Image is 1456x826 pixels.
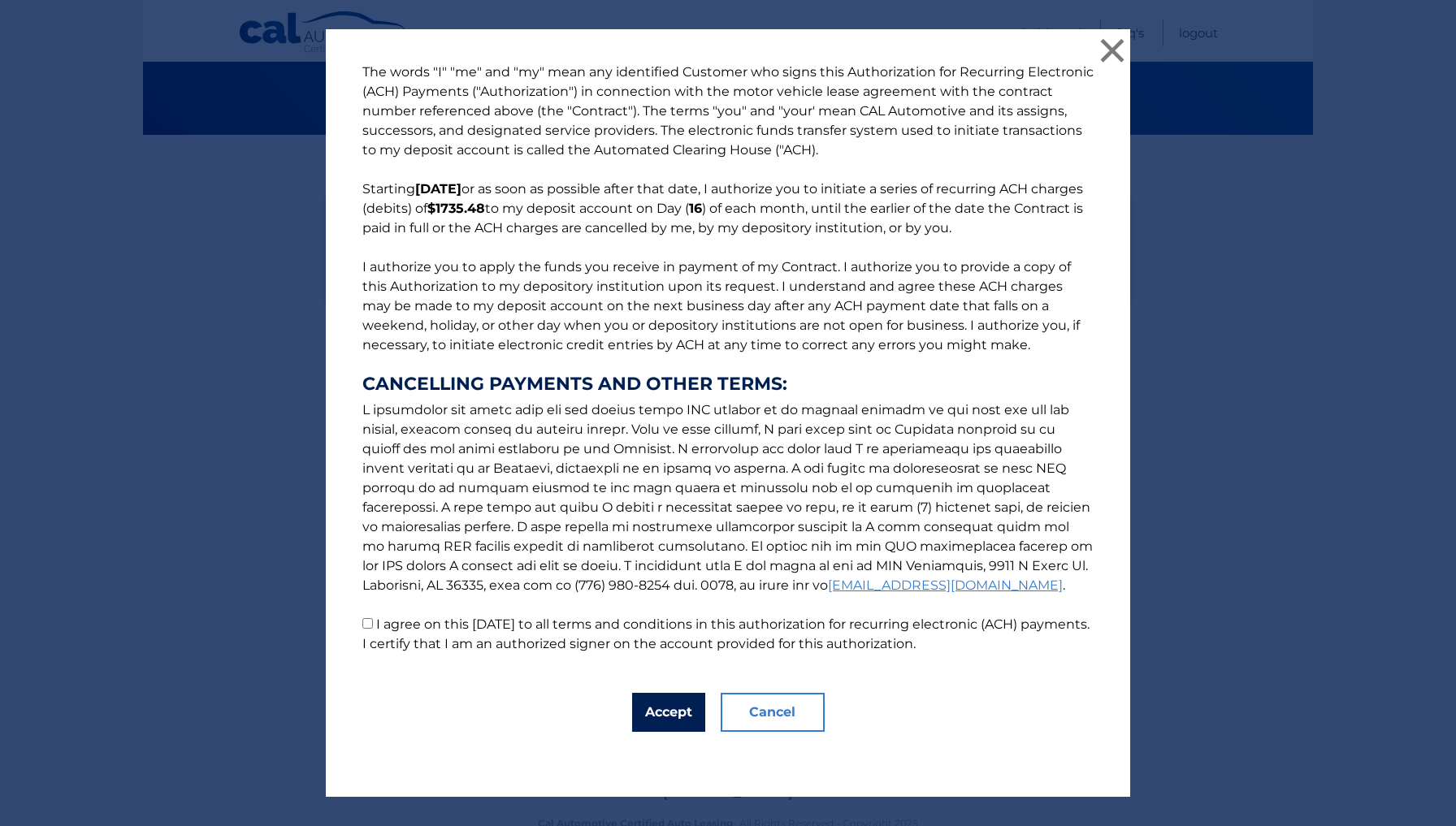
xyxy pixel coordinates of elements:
[689,201,702,216] b: 16
[346,63,1110,654] p: The words "I" "me" and "my" mean any identified Customer who signs this Authorization for Recurri...
[1096,34,1129,67] button: ×
[721,693,825,732] button: Cancel
[415,181,461,197] b: [DATE]
[427,201,485,216] b: $1735.48
[632,693,705,732] button: Accept
[828,577,1063,593] a: [EMAIL_ADDRESS][DOMAIN_NAME]
[362,374,1094,394] strong: CANCELLING PAYMENTS AND OTHER TERMS:
[362,616,1090,651] label: I agree on this [DATE] to all terms and conditions in this authorization for recurring electronic...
